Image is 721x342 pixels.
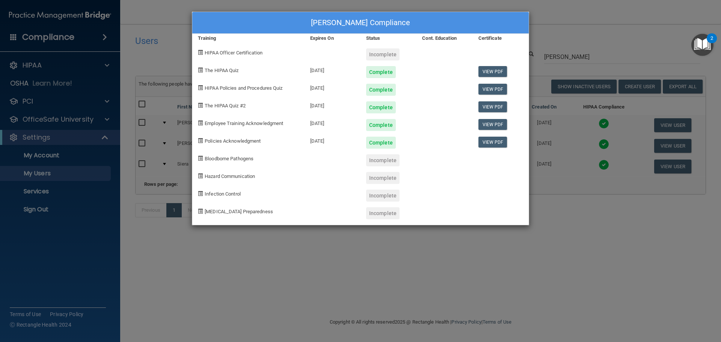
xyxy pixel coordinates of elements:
[366,154,400,166] div: Incomplete
[305,78,360,96] div: [DATE]
[710,38,713,48] div: 2
[205,173,255,179] span: Hazard Communication
[305,113,360,131] div: [DATE]
[478,119,507,130] a: View PDF
[366,48,400,60] div: Incomplete
[205,50,262,56] span: HIPAA Officer Certification
[366,190,400,202] div: Incomplete
[205,156,253,161] span: Bloodborne Pathogens
[305,96,360,113] div: [DATE]
[366,172,400,184] div: Incomplete
[205,85,282,91] span: HIPAA Policies and Procedures Quiz
[205,138,261,144] span: Policies Acknowledgment
[366,137,396,149] div: Complete
[305,131,360,149] div: [DATE]
[478,66,507,77] a: View PDF
[205,121,283,126] span: Employee Training Acknowledgment
[416,34,472,43] div: Cont. Education
[478,84,507,95] a: View PDF
[205,103,246,108] span: The HIPAA Quiz #2
[192,34,305,43] div: Training
[366,207,400,219] div: Incomplete
[305,60,360,78] div: [DATE]
[366,84,396,96] div: Complete
[366,101,396,113] div: Complete
[205,209,273,214] span: [MEDICAL_DATA] Preparedness
[366,66,396,78] div: Complete
[473,34,529,43] div: Certificate
[305,34,360,43] div: Expires On
[691,34,713,56] button: Open Resource Center, 2 new notifications
[478,101,507,112] a: View PDF
[360,34,416,43] div: Status
[366,119,396,131] div: Complete
[192,12,529,34] div: [PERSON_NAME] Compliance
[478,137,507,148] a: View PDF
[205,68,238,73] span: The HIPAA Quiz
[205,191,241,197] span: Infection Control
